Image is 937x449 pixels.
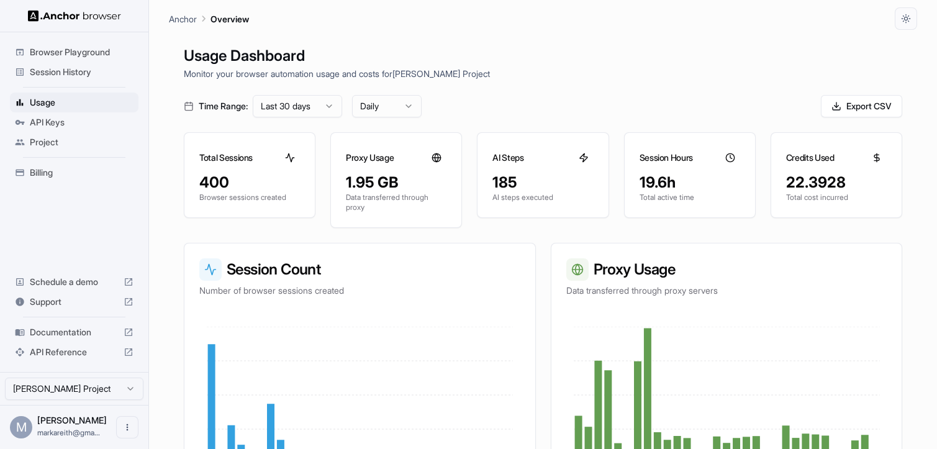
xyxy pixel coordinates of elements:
button: Open menu [116,416,138,438]
div: Project [10,132,138,152]
h3: Session Hours [640,152,693,164]
p: Overview [210,12,249,25]
div: 19.6h [640,173,740,193]
div: Session History [10,62,138,82]
h3: AI Steps [492,152,523,164]
p: Data transferred through proxy [346,193,446,212]
div: Billing [10,163,138,183]
div: Documentation [10,322,138,342]
h3: Session Count [199,258,520,281]
div: Browser Playground [10,42,138,62]
div: 22.3928 [786,173,887,193]
span: Project [30,136,134,148]
div: 185 [492,173,593,193]
h3: Proxy Usage [566,258,887,281]
span: Session History [30,66,134,78]
div: 1.95 GB [346,173,446,193]
span: Support [30,296,119,308]
p: Monitor your browser automation usage and costs for [PERSON_NAME] Project [184,67,902,80]
span: Time Range: [199,100,248,112]
span: Browser Playground [30,46,134,58]
p: Data transferred through proxy servers [566,284,887,297]
span: Usage [30,96,134,109]
h3: Total Sessions [199,152,253,164]
div: API Keys [10,112,138,132]
p: Total cost incurred [786,193,887,202]
p: Total active time [640,193,740,202]
div: Usage [10,93,138,112]
p: Anchor [169,12,197,25]
span: API Keys [30,116,134,129]
button: Export CSV [821,95,902,117]
h1: Usage Dashboard [184,45,902,67]
div: API Reference [10,342,138,362]
h3: Credits Used [786,152,835,164]
h3: Proxy Usage [346,152,394,164]
span: Mark Reith [37,415,107,425]
span: Schedule a demo [30,276,119,288]
nav: breadcrumb [169,12,249,25]
div: Schedule a demo [10,272,138,292]
span: markareith@gmail.com [37,428,100,437]
span: API Reference [30,346,119,358]
p: AI steps executed [492,193,593,202]
p: Number of browser sessions created [199,284,520,297]
span: Billing [30,166,134,179]
div: M [10,416,32,438]
div: 400 [199,173,300,193]
span: Documentation [30,326,119,338]
img: Anchor Logo [28,10,121,22]
div: Support [10,292,138,312]
p: Browser sessions created [199,193,300,202]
